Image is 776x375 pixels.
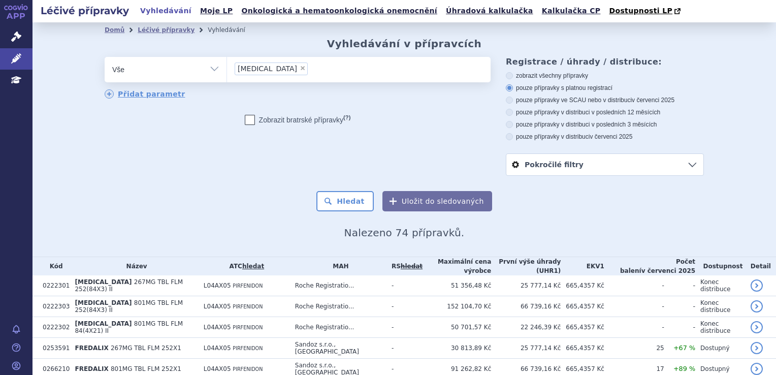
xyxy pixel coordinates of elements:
label: pouze přípravky v distribuci v posledních 12 měsících [506,108,704,116]
td: - [604,317,664,338]
td: - [386,317,423,338]
a: Úhradová kalkulačka [443,4,536,18]
td: Konec distribuce [695,296,746,317]
td: 665,4357 Kč [561,275,604,296]
span: v červenci 2025 [632,97,674,104]
td: 50 701,57 Kč [423,317,491,338]
td: - [604,275,664,296]
td: Dostupný [695,338,746,359]
span: L04AX05 [204,365,231,372]
input: [MEDICAL_DATA] [311,62,316,75]
th: Název [70,257,198,275]
th: ATC [199,257,290,275]
td: Konec distribuce [695,317,746,338]
li: Vyhledávání [208,22,258,38]
td: 30 813,89 Kč [423,338,491,359]
span: 801MG TBL FLM 252(84X3) II [75,299,183,314]
a: Přidat parametr [105,89,185,99]
th: Dostupnost [695,257,746,275]
th: Počet balení [604,257,695,275]
td: 51 356,48 Kč [423,275,491,296]
label: pouze přípravky v distribuci v posledních 3 měsících [506,120,704,129]
span: [MEDICAL_DATA] [75,299,132,306]
span: Dostupnosti LP [609,7,672,15]
h2: Léčivé přípravky [33,4,137,18]
a: detail [751,321,763,333]
td: 665,4357 Kč [561,296,604,317]
span: FREDALIX [75,345,108,352]
button: Hledat [316,191,374,211]
span: [MEDICAL_DATA] [238,65,297,72]
span: L04AX05 [204,282,231,289]
td: Roche Registratio... [290,296,386,317]
td: 22 246,39 Kč [491,317,561,338]
td: 66 739,16 Kč [491,296,561,317]
span: PIRFENIDON [233,325,263,330]
a: Onkologická a hematoonkologická onemocnění [238,4,440,18]
a: Vyhledávání [137,4,195,18]
span: +89 % [673,365,695,372]
a: hledat [242,263,264,270]
abbr: (?) [343,114,350,121]
td: 0253591 [38,338,70,359]
a: detail [751,279,763,292]
td: 152 104,70 Kč [423,296,491,317]
td: 25 777,14 Kč [491,275,561,296]
h3: Registrace / úhrady / distribuce: [506,57,704,67]
a: Dostupnosti LP [606,4,686,18]
td: - [664,296,695,317]
span: PIRFENIDON [233,304,263,309]
label: pouze přípravky ve SCAU nebo v distribuci [506,96,704,104]
td: - [664,275,695,296]
a: Pokročilé filtry [506,154,703,175]
th: První výše úhrady (UHR1) [491,257,561,275]
th: Maximální cena výrobce [423,257,491,275]
th: RS [386,257,423,275]
td: Roche Registratio... [290,317,386,338]
td: Konec distribuce [695,275,746,296]
td: - [386,275,423,296]
span: +67 % [673,344,695,352]
span: 801MG TBL FLM 84(4X21) II [75,320,183,334]
a: Domů [105,26,124,34]
td: 0222302 [38,317,70,338]
th: Kód [38,257,70,275]
span: PIRFENIDON [233,366,263,372]
td: 25 777,14 Kč [491,338,561,359]
td: 0222303 [38,296,70,317]
th: Detail [746,257,776,275]
label: pouze přípravky s platnou registrací [506,84,704,92]
td: - [386,338,423,359]
a: vyhledávání neobsahuje žádnou platnou referenční skupinu [401,263,423,270]
span: 267MG TBL FLM 252(84X3) II [75,278,183,293]
th: MAH [290,257,386,275]
span: L04AX05 [204,324,231,331]
button: Uložit do sledovaných [382,191,492,211]
td: 665,4357 Kč [561,338,604,359]
td: 0222301 [38,275,70,296]
label: Zobrazit bratrské přípravky [245,115,351,125]
a: Kalkulačka CP [539,4,604,18]
td: 665,4357 Kč [561,317,604,338]
span: × [300,65,306,71]
td: - [664,317,695,338]
td: - [386,296,423,317]
a: detail [751,342,763,354]
a: Léčivé přípravky [138,26,195,34]
span: 801MG TBL FLM 252X1 [111,365,181,372]
a: Moje LP [197,4,236,18]
a: detail [751,363,763,375]
span: PIRFENIDON [233,283,263,289]
span: L04AX05 [204,345,231,352]
span: v červenci 2025 [590,133,632,140]
span: PIRFENIDON [233,346,263,351]
span: FREDALIX [75,365,108,372]
span: [MEDICAL_DATA] [75,320,132,327]
span: 267MG TBL FLM 252X1 [111,345,181,352]
h2: Vyhledávání v přípravcích [327,38,482,50]
span: v červenci 2025 [641,267,695,274]
label: pouze přípravky v distribuci [506,133,704,141]
td: 25 [604,338,664,359]
a: detail [751,300,763,312]
label: zobrazit všechny přípravky [506,72,704,80]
